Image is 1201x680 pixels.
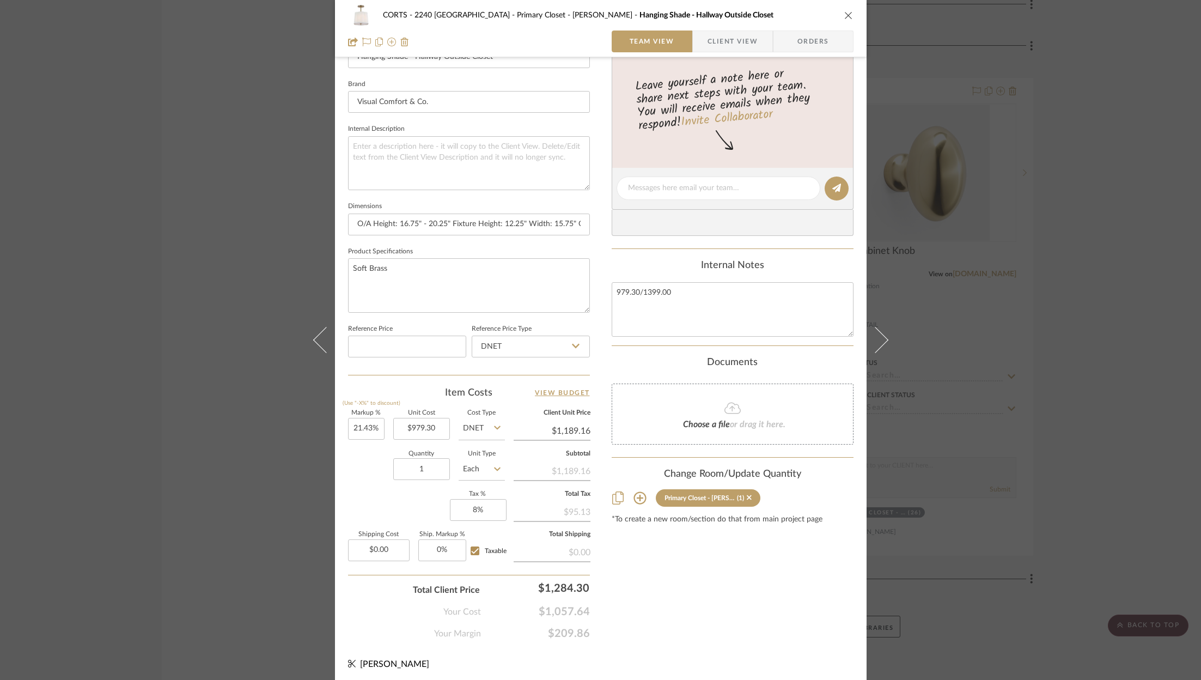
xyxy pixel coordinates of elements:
[612,515,853,524] div: *To create a new room/section do that from main project page
[737,494,744,502] div: (1)
[485,548,507,554] span: Taxable
[639,11,773,19] span: Hanging Shade - Hallway Outside Closet
[459,410,505,416] label: Cost Type
[680,105,773,132] a: Invite Collaborator
[514,532,590,537] label: Total Shipping
[383,11,517,19] span: CORTS - 2240 [GEOGRAPHIC_DATA]
[485,577,594,599] div: $1,284.30
[610,62,855,135] div: Leave yourself a note here or share next steps with your team. You will receive emails when they ...
[393,451,450,457] label: Quantity
[348,4,374,26] img: 6dc3ab60-ad33-4d84-886f-622e4b00a74d_48x40.jpg
[730,420,785,429] span: or drag it here.
[434,627,481,640] span: Your Margin
[348,82,365,87] label: Brand
[472,326,532,332] label: Reference Price Type
[612,469,853,481] div: Change Room/Update Quantity
[348,410,385,416] label: Markup %
[708,31,758,52] span: Client View
[612,357,853,369] div: Documents
[348,214,590,235] input: Enter the dimensions of this item
[459,451,505,457] label: Unit Type
[514,460,590,480] div: $1,189.16
[400,38,409,46] img: Remove from project
[514,542,590,561] div: $0.00
[514,491,590,497] label: Total Tax
[348,249,413,254] label: Product Specifications
[450,491,505,497] label: Tax %
[481,627,590,640] span: $209.86
[785,31,841,52] span: Orders
[418,532,466,537] label: Ship. Markup %
[393,410,450,416] label: Unit Cost
[514,451,590,457] label: Subtotal
[348,91,590,113] input: Enter Brand
[630,31,674,52] span: Team View
[348,126,405,132] label: Internal Description
[443,605,481,618] span: Your Cost
[514,410,590,416] label: Client Unit Price
[360,660,429,669] span: [PERSON_NAME]
[535,386,590,399] a: View Budget
[348,386,590,399] div: Item Costs
[413,584,480,597] span: Total Client Price
[517,11,639,19] span: Primary Closet - [PERSON_NAME]
[514,501,590,521] div: $95.13
[664,494,734,502] div: Primary Closet - [PERSON_NAME]
[481,605,590,618] span: $1,057.64
[844,10,853,20] button: close
[348,326,393,332] label: Reference Price
[683,420,730,429] span: Choose a file
[612,260,853,272] div: Internal Notes
[348,532,410,537] label: Shipping Cost
[348,204,382,209] label: Dimensions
